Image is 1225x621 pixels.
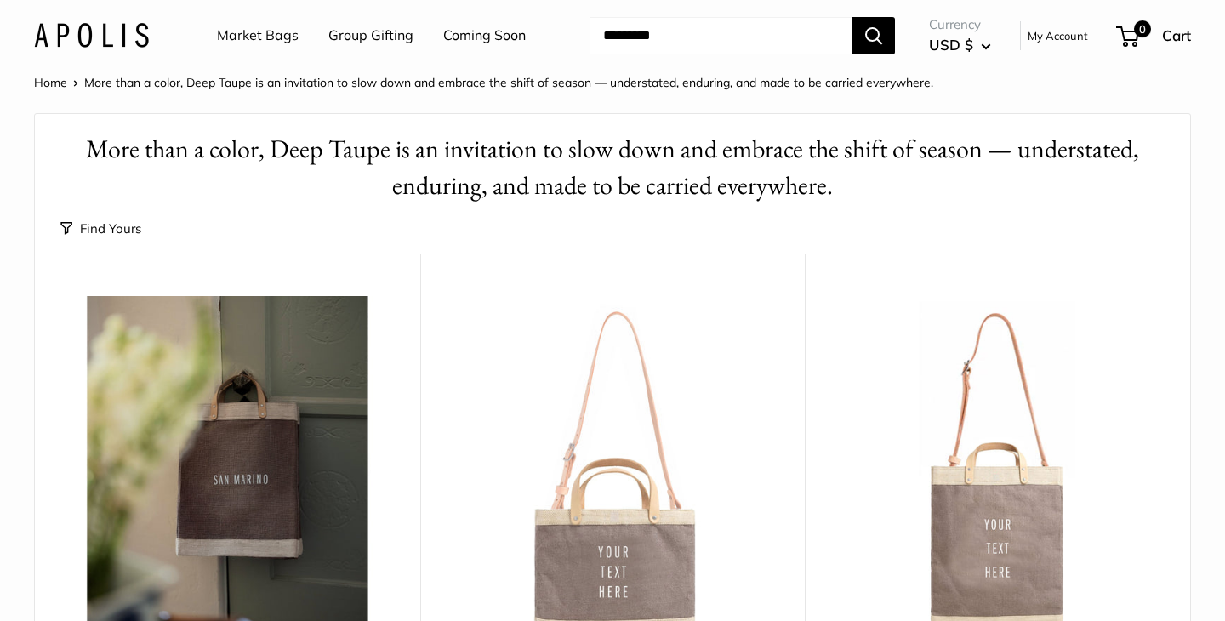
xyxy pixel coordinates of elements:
h1: More than a color, Deep Taupe is an invitation to slow down and embrace the shift of season — und... [60,131,1165,204]
img: Apolis [34,23,149,48]
a: 0 Cart [1118,22,1191,49]
input: Search... [590,17,852,54]
a: Group Gifting [328,23,413,48]
button: USD $ [929,31,991,59]
span: USD $ [929,36,973,54]
span: More than a color, Deep Taupe is an invitation to slow down and embrace the shift of season — und... [84,75,933,90]
span: Currency [929,13,991,37]
a: Home [34,75,67,90]
button: Search [852,17,895,54]
a: My Account [1028,26,1088,46]
a: Coming Soon [443,23,526,48]
button: Find Yours [60,217,141,241]
span: 0 [1134,20,1151,37]
span: Cart [1162,26,1191,44]
nav: Breadcrumb [34,71,933,94]
a: Market Bags [217,23,299,48]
